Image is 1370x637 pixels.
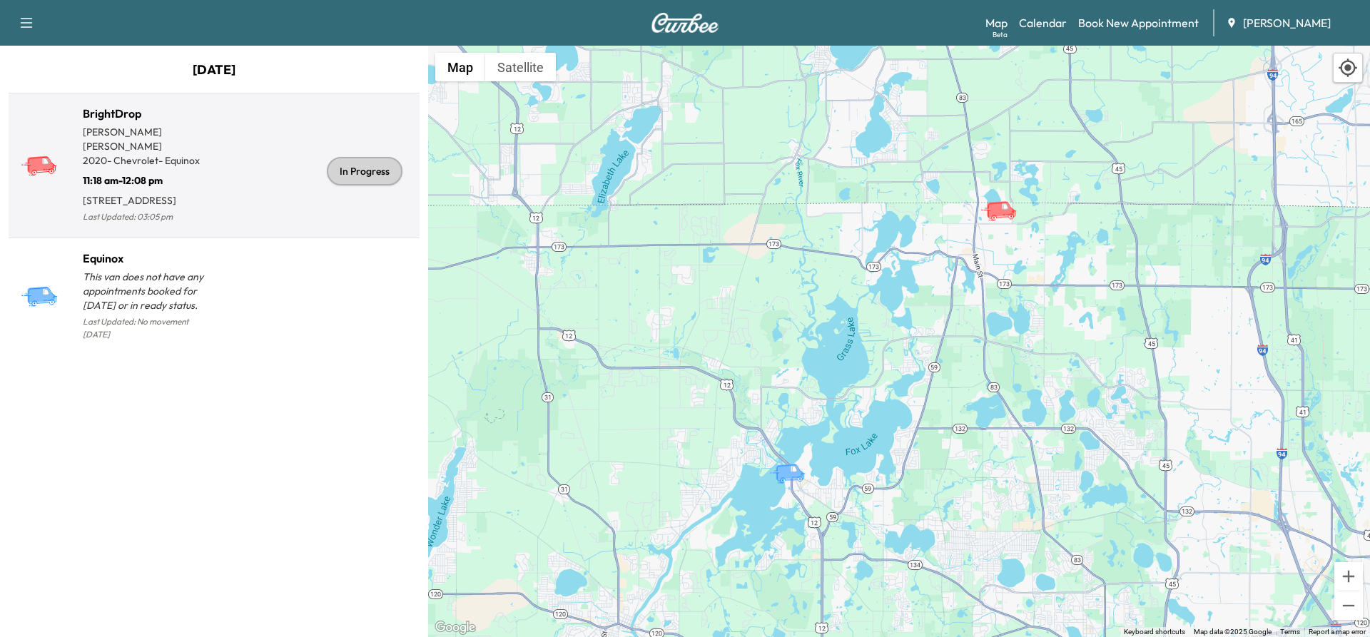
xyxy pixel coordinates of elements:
span: [PERSON_NAME] [1243,14,1331,31]
img: Google [432,618,479,637]
a: Book New Appointment [1078,14,1199,31]
button: Show satellite imagery [485,53,556,81]
p: 11:18 am - 12:08 pm [83,168,214,188]
a: Calendar [1019,14,1067,31]
div: In Progress [327,157,402,185]
div: Beta [993,29,1008,40]
h1: Equinox [83,250,214,267]
p: [STREET_ADDRESS] [83,188,214,208]
a: Report a map error [1309,628,1366,636]
span: Map data ©2025 Google [1194,628,1272,636]
p: [PERSON_NAME] [PERSON_NAME] [83,125,214,153]
a: MapBeta [985,14,1008,31]
a: Open this area in Google Maps (opens a new window) [432,618,479,637]
p: Last Updated: No movement [DATE] [83,312,214,344]
button: Zoom in [1334,562,1363,591]
p: Last Updated: 03:05 pm [83,208,214,226]
div: Recenter map [1333,53,1363,83]
button: Zoom out [1334,591,1363,620]
p: 2020 - Chevrolet - Equinox [83,153,214,168]
p: This van does not have any appointments booked for [DATE] or in ready status. [83,270,214,312]
gmp-advanced-marker: BrightDrop [980,185,1030,210]
img: Curbee Logo [651,13,719,33]
gmp-advanced-marker: Equinox [768,448,818,473]
h1: BrightDrop [83,105,214,122]
button: Show street map [435,53,485,81]
button: Keyboard shortcuts [1124,627,1185,637]
a: Terms (opens in new tab) [1280,628,1300,636]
